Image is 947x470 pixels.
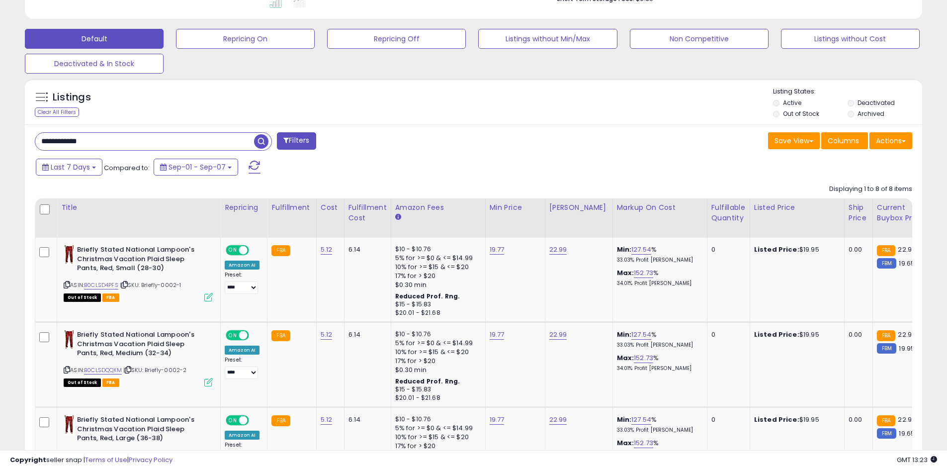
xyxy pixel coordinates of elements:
button: Actions [869,132,912,149]
div: 17% for > $20 [395,357,478,366]
div: 0.00 [849,245,865,254]
b: Max: [617,438,634,448]
p: 34.01% Profit [PERSON_NAME] [617,365,699,372]
div: % [617,415,699,434]
span: 22.99 [898,415,916,424]
div: 0 [711,245,742,254]
div: 0 [711,415,742,424]
div: $15 - $15.83 [395,385,478,394]
span: ON [227,246,239,255]
div: Fulfillment [271,202,312,213]
div: ASIN: [64,330,213,385]
img: 41LxzntwRFL._SL40_.jpg [64,330,75,350]
div: % [617,245,699,264]
b: Reduced Prof. Rng. [395,292,460,300]
a: 127.54 [631,330,651,340]
a: Privacy Policy [129,455,172,465]
div: 0.00 [849,330,865,339]
button: Non Competitive [630,29,769,49]
div: 5% for >= $0 & <= $14.99 [395,254,478,263]
a: 5.12 [321,245,333,255]
a: B0CLSDQQXM [84,366,122,375]
span: 19.95 [899,344,915,353]
div: 10% for >= $15 & <= $20 [395,433,478,442]
button: Default [25,29,164,49]
img: 41LxzntwRFL._SL40_.jpg [64,245,75,265]
a: 22.99 [549,415,567,425]
b: Max: [617,353,634,363]
div: Repricing [225,202,263,213]
div: $10 - $10.76 [395,415,478,424]
small: FBA [877,415,895,426]
span: All listings that are currently out of stock and unavailable for purchase on Amazon [64,293,101,302]
a: 152.73 [634,438,653,448]
button: Last 7 Days [36,159,102,176]
b: Briefly Stated National Lampoon's Christmas Vacation Plaid Sleep Pants, Red, Medium (32-34) [77,330,198,361]
b: Briefly Stated National Lampoon's Christmas Vacation Plaid Sleep Pants, Red, Large (36-38) [77,415,198,446]
div: Listed Price [754,202,840,213]
div: 0.00 [849,415,865,424]
div: 10% for >= $15 & <= $20 [395,263,478,272]
button: Listings without Cost [781,29,920,49]
div: 5% for >= $0 & <= $14.99 [395,424,478,433]
button: Repricing Off [327,29,466,49]
a: 22.99 [549,330,567,340]
a: 127.54 [631,245,651,255]
a: 127.54 [631,415,651,425]
label: Deactivated [858,98,895,107]
p: 33.03% Profit [PERSON_NAME] [617,427,699,434]
div: $19.95 [754,415,837,424]
span: Sep-01 - Sep-07 [169,162,226,172]
div: [PERSON_NAME] [549,202,608,213]
div: % [617,330,699,349]
span: FBA [102,293,119,302]
div: Title [61,202,216,213]
b: Min: [617,245,632,254]
div: 0 [711,330,742,339]
p: 34.01% Profit [PERSON_NAME] [617,280,699,287]
div: $20.01 - $21.68 [395,394,478,402]
div: Clear All Filters [35,107,79,117]
small: FBA [271,415,290,426]
span: 2025-09-15 13:23 GMT [897,455,937,465]
small: FBA [877,245,895,256]
a: Terms of Use [85,455,127,465]
a: 5.12 [321,415,333,425]
div: % [617,269,699,287]
div: $0.30 min [395,366,478,375]
span: All listings that are currently out of stock and unavailable for purchase on Amazon [64,378,101,387]
div: Preset: [225,357,259,379]
div: Amazon AI [225,346,259,355]
small: FBM [877,428,896,439]
div: Current Buybox Price [877,202,928,223]
div: $19.95 [754,330,837,339]
span: OFF [248,246,263,255]
span: 19.65 [899,259,915,268]
div: Markup on Cost [617,202,703,213]
a: 19.77 [490,415,505,425]
small: Amazon Fees. [395,213,401,222]
span: OFF [248,331,263,340]
div: 6.14 [348,330,383,339]
span: ON [227,416,239,425]
div: Amazon AI [225,261,259,270]
span: | SKU: Briefly-0002-1 [120,281,181,289]
button: Listings without Min/Max [478,29,617,49]
a: 19.77 [490,330,505,340]
p: 33.03% Profit [PERSON_NAME] [617,257,699,264]
b: Max: [617,268,634,278]
button: Filters [277,132,316,150]
div: Cost [321,202,340,213]
b: Min: [617,330,632,339]
small: FBM [877,258,896,269]
div: Ship Price [849,202,868,223]
label: Active [783,98,801,107]
div: 6.14 [348,245,383,254]
b: Min: [617,415,632,424]
small: FBM [877,343,896,354]
div: $15 - $15.83 [395,300,478,309]
span: 22.98 [898,330,916,339]
div: Amazon AI [225,431,259,440]
p: 33.03% Profit [PERSON_NAME] [617,342,699,349]
span: Columns [828,136,859,146]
